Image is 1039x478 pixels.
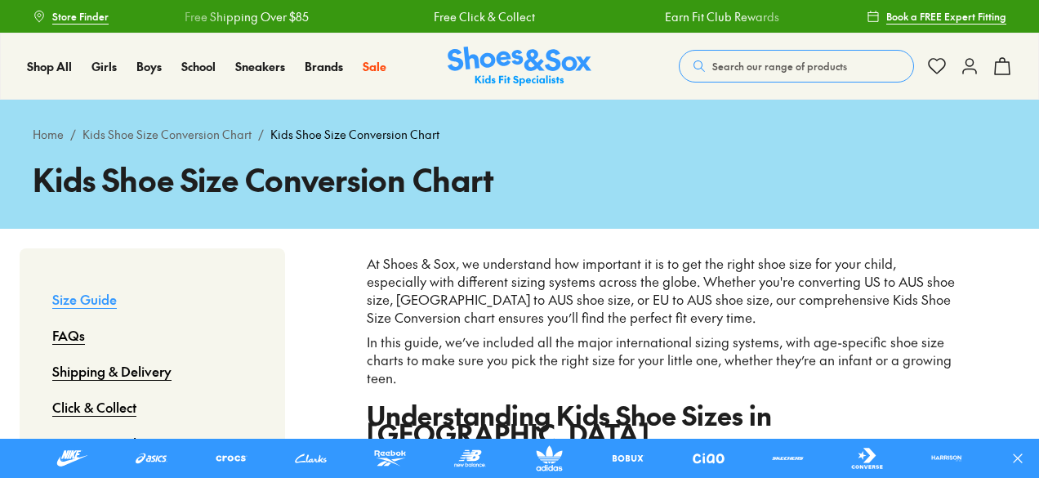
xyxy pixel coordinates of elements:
[886,9,1006,24] span: Book a FREE Expert Fitting
[235,58,285,74] span: Sneakers
[434,8,535,25] a: Free Click & Collect
[91,58,117,74] span: Girls
[33,156,1006,203] h1: Kids Shoe Size Conversion Chart
[27,58,72,74] span: Shop All
[52,9,109,24] span: Store Finder
[448,47,591,87] a: Shoes & Sox
[867,2,1006,31] a: Book a FREE Expert Fitting
[33,126,64,143] a: Home
[185,8,309,25] a: Free Shipping Over $85
[679,50,914,83] button: Search our range of products
[305,58,343,75] a: Brands
[136,58,162,74] span: Boys
[363,58,386,74] span: Sale
[91,58,117,75] a: Girls
[367,255,957,327] p: At Shoes & Sox, we understand how important it is to get the right shoe size for your child, espe...
[52,389,136,425] a: Click & Collect
[363,58,386,75] a: Sale
[136,58,162,75] a: Boys
[270,126,439,143] span: Kids Shoe Size Conversion Chart
[305,58,343,74] span: Brands
[27,58,72,75] a: Shop All
[52,425,177,461] a: Returns & Exchanges
[52,317,85,353] a: FAQs
[712,59,847,74] span: Search our range of products
[181,58,216,75] a: School
[367,333,957,387] p: In this guide, we’ve included all the major international sizing systems, with age-specific shoe ...
[181,58,216,74] span: School
[33,126,1006,143] div: / /
[52,353,172,389] a: Shipping & Delivery
[33,2,109,31] a: Store Finder
[235,58,285,75] a: Sneakers
[52,281,117,317] a: Size Guide
[82,126,252,143] a: Kids Shoe Size Conversion Chart
[448,47,591,87] img: SNS_Logo_Responsive.svg
[665,8,779,25] a: Earn Fit Club Rewards
[367,406,957,442] h2: Understanding Kids Shoe Sizes in [GEOGRAPHIC_DATA]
